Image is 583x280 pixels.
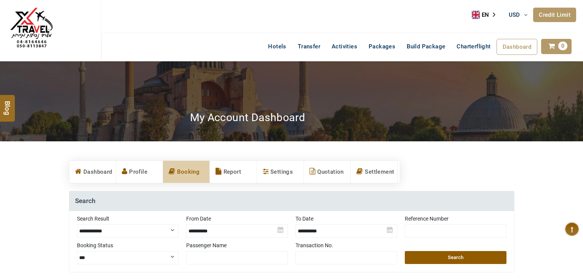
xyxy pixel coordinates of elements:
[472,9,501,21] aside: Language selected: English
[3,101,13,107] span: Blog
[451,39,496,54] a: Charterflight
[292,39,326,54] a: Transfer
[186,242,288,249] label: Passenger Name
[509,11,520,18] span: USD
[304,161,350,183] a: Quotation
[210,161,256,183] a: Report
[401,39,451,54] a: Build Package
[190,111,305,124] h2: My Account Dashboard
[533,8,576,22] a: Credit Limit
[77,242,179,249] label: Booking Status
[363,39,401,54] a: Packages
[262,39,292,54] a: Hotels
[503,43,532,50] span: Dashboard
[257,161,303,183] a: Settings
[295,242,397,249] label: Transaction No.
[405,251,506,264] button: Search
[116,161,163,183] a: Profile
[457,43,490,50] span: Charterflight
[6,3,57,55] img: The Royal Line Holidays
[405,215,506,222] label: Reference Number
[541,39,572,54] a: 0
[472,9,501,21] div: Language
[558,42,567,50] span: 0
[69,161,116,183] a: Dashboard
[69,191,514,211] h4: Search
[472,9,501,21] a: EN
[163,161,209,183] a: Booking
[77,215,179,222] label: Search Result
[326,39,363,54] a: Activities
[351,161,397,183] a: Settlement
